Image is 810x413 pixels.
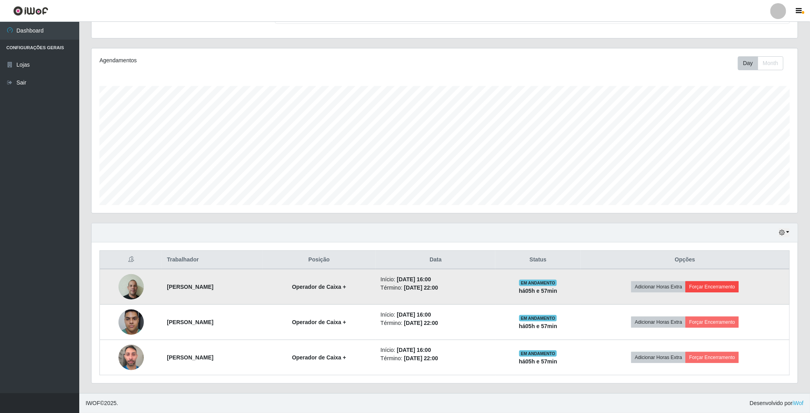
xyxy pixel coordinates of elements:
[581,251,789,269] th: Opções
[292,319,346,325] strong: Operador de Caixa +
[380,284,491,292] li: Término:
[495,251,581,269] th: Status
[118,305,144,339] img: 1738540526500.jpeg
[519,288,558,294] strong: há 05 h e 57 min
[99,56,380,65] div: Agendamentos
[118,270,144,304] img: 1720400321152.jpeg
[376,251,495,269] th: Data
[118,340,144,374] img: 1740401237970.jpeg
[397,276,431,282] time: [DATE] 16:00
[519,350,557,357] span: EM ANDAMENTO
[404,284,438,291] time: [DATE] 22:00
[793,400,804,406] a: iWof
[86,400,100,406] span: IWOF
[397,347,431,353] time: [DATE] 16:00
[162,251,262,269] th: Trabalhador
[519,280,557,286] span: EM ANDAMENTO
[738,56,790,70] div: Toolbar with button groups
[380,354,491,363] li: Término:
[519,358,558,365] strong: há 05 h e 57 min
[631,317,686,328] button: Adicionar Horas Extra
[86,399,118,407] span: © 2025 .
[167,284,213,290] strong: [PERSON_NAME]
[380,346,491,354] li: Início:
[292,284,346,290] strong: Operador de Caixa +
[404,320,438,326] time: [DATE] 22:00
[686,317,739,328] button: Forçar Encerramento
[397,311,431,318] time: [DATE] 16:00
[758,56,783,70] button: Month
[519,315,557,321] span: EM ANDAMENTO
[167,354,213,361] strong: [PERSON_NAME]
[738,56,758,70] button: Day
[519,323,558,329] strong: há 05 h e 57 min
[167,319,213,325] strong: [PERSON_NAME]
[380,275,491,284] li: Início:
[380,319,491,327] li: Término:
[404,355,438,361] time: [DATE] 22:00
[738,56,783,70] div: First group
[631,281,686,292] button: Adicionar Horas Extra
[380,311,491,319] li: Início:
[750,399,804,407] span: Desenvolvido por
[686,352,739,363] button: Forçar Encerramento
[686,281,739,292] button: Forçar Encerramento
[262,251,376,269] th: Posição
[292,354,346,361] strong: Operador de Caixa +
[13,6,48,16] img: CoreUI Logo
[631,352,686,363] button: Adicionar Horas Extra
